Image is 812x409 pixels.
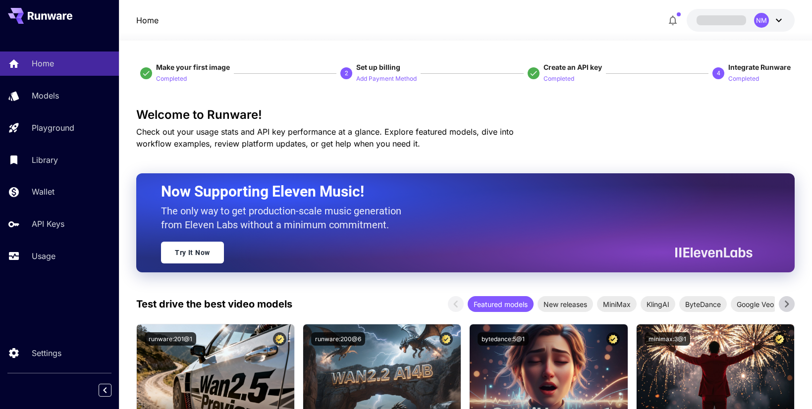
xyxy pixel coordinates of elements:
div: Google Veo [731,296,780,312]
span: MiniMax [597,299,637,309]
p: API Keys [32,218,64,230]
p: 2 [345,69,348,78]
button: Certified Model – Vetted for best performance and includes a commercial license. [606,332,620,346]
h3: Welcome to Runware! [136,108,795,122]
button: minimax:3@1 [645,332,690,346]
span: New releases [538,299,593,309]
p: Completed [543,74,574,84]
p: Settings [32,347,61,359]
p: Playground [32,122,74,134]
div: Featured models [468,296,534,312]
button: bytedance:5@1 [478,332,529,346]
span: Make your first image [156,63,230,71]
button: runware:200@6 [311,332,365,346]
p: Models [32,90,59,102]
a: Try It Now [161,242,224,263]
span: Featured models [468,299,534,309]
span: ByteDance [679,299,727,309]
p: Completed [156,74,187,84]
nav: breadcrumb [136,14,159,26]
p: Completed [728,74,759,84]
button: Add Payment Method [356,72,417,84]
span: Integrate Runware [728,63,791,71]
div: KlingAI [641,296,675,312]
p: Add Payment Method [356,74,417,84]
button: Completed [728,72,759,84]
span: Set up billing [356,63,400,71]
p: Test drive the best video models [136,297,292,311]
div: MiniMax [597,296,637,312]
button: runware:201@1 [145,332,196,346]
span: Check out your usage stats and API key performance at a glance. Explore featured models, dive int... [136,127,514,149]
button: Certified Model – Vetted for best performance and includes a commercial license. [273,332,286,346]
p: Home [32,57,54,69]
div: New releases [538,296,593,312]
p: Usage [32,250,55,262]
div: NM [754,13,769,28]
p: The only way to get production-scale music generation from Eleven Labs without a minimum commitment. [161,204,409,232]
a: Home [136,14,159,26]
button: Collapse sidebar [99,384,111,397]
span: Google Veo [731,299,780,309]
button: Completed [543,72,574,84]
span: KlingAI [641,299,675,309]
p: 4 [717,69,720,78]
h2: Now Supporting Eleven Music! [161,182,745,201]
p: Wallet [32,186,54,198]
button: Certified Model – Vetted for best performance and includes a commercial license. [439,332,453,346]
button: NM [687,9,795,32]
button: Completed [156,72,187,84]
div: Collapse sidebar [106,381,119,399]
p: Library [32,154,58,166]
div: ByteDance [679,296,727,312]
span: Create an API key [543,63,602,71]
button: Certified Model – Vetted for best performance and includes a commercial license. [773,332,786,346]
